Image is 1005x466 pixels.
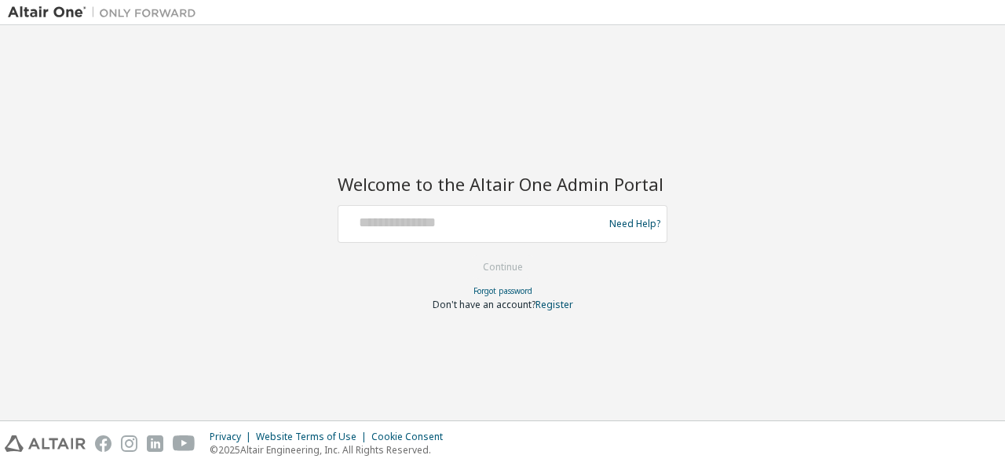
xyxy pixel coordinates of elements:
span: Don't have an account? [433,298,535,311]
div: Privacy [210,431,256,443]
a: Forgot password [473,285,532,296]
h2: Welcome to the Altair One Admin Portal [338,173,667,195]
p: © 2025 Altair Engineering, Inc. All Rights Reserved. [210,443,452,457]
img: youtube.svg [173,435,196,452]
a: Need Help? [609,223,660,224]
img: instagram.svg [121,435,137,452]
div: Website Terms of Use [256,431,371,443]
img: facebook.svg [95,435,111,452]
img: linkedin.svg [147,435,163,452]
a: Register [535,298,573,311]
div: Cookie Consent [371,431,452,443]
img: altair_logo.svg [5,435,86,452]
img: Altair One [8,5,204,20]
